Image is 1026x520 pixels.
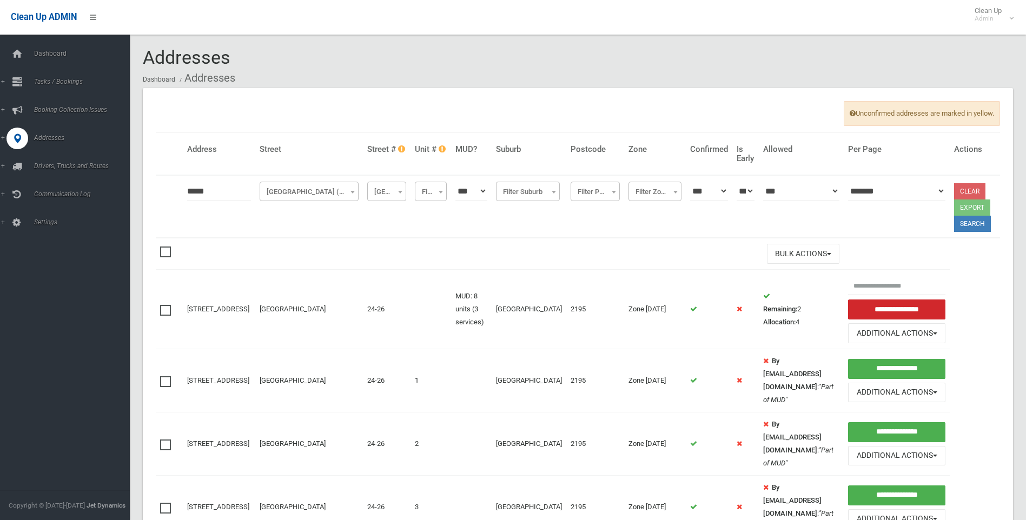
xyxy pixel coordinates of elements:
[492,349,566,412] td: [GEOGRAPHIC_DATA]
[566,270,624,349] td: 2195
[363,270,411,349] td: 24-26
[763,305,797,313] strong: Remaining:
[848,145,945,154] h4: Per Page
[87,502,125,509] strong: Jet Dynamics
[31,78,138,85] span: Tasks / Bookings
[451,270,492,349] td: MUD: 8 units (3 services)
[11,12,77,22] span: Clean Up ADMIN
[954,216,991,232] button: Search
[759,412,844,476] td: :
[363,349,411,412] td: 24-26
[187,305,249,313] a: [STREET_ADDRESS]
[492,412,566,476] td: [GEOGRAPHIC_DATA]
[455,145,487,154] h4: MUD?
[975,15,1002,23] small: Admin
[496,182,560,201] span: Filter Suburb
[624,412,686,476] td: Zone [DATE]
[969,6,1012,23] span: Clean Up
[763,483,822,517] strong: By [EMAIL_ADDRESS][DOMAIN_NAME]
[187,503,249,511] a: [STREET_ADDRESS]
[573,184,617,199] span: Filter Postcode
[411,349,451,412] td: 1
[737,145,754,163] h4: Is Early
[566,412,624,476] td: 2195
[844,101,1000,126] span: Unconfirmed addresses are marked in yellow.
[690,145,728,154] h4: Confirmed
[571,145,620,154] h4: Postcode
[763,145,839,154] h4: Allowed
[370,184,403,199] span: Filter Street #
[767,244,839,264] button: Bulk Actions
[418,184,444,199] span: Filter Unit #
[759,349,844,412] td: :
[255,349,363,412] td: [GEOGRAPHIC_DATA]
[628,145,681,154] h4: Zone
[415,145,446,154] h4: Unit #
[31,218,138,226] span: Settings
[566,349,624,412] td: 2195
[260,145,359,154] h4: Street
[177,68,235,88] li: Addresses
[628,182,681,201] span: Filter Zone
[187,376,249,384] a: [STREET_ADDRESS]
[954,199,990,216] button: Export
[571,182,620,201] span: Filter Postcode
[143,76,175,83] a: Dashboard
[624,349,686,412] td: Zone [DATE]
[31,162,138,170] span: Drivers, Trucks and Routes
[255,412,363,476] td: [GEOGRAPHIC_DATA]
[367,145,406,154] h4: Street #
[367,182,406,201] span: Filter Street #
[492,270,566,349] td: [GEOGRAPHIC_DATA]
[848,383,945,403] button: Additional Actions
[759,270,844,349] td: 2 4
[31,190,138,198] span: Communication Log
[187,145,251,154] h4: Address
[31,106,138,114] span: Booking Collection Issues
[363,412,411,476] td: 24-26
[255,270,363,349] td: [GEOGRAPHIC_DATA]
[31,50,138,57] span: Dashboard
[411,412,451,476] td: 2
[954,145,996,154] h4: Actions
[763,357,822,391] strong: By [EMAIL_ADDRESS][DOMAIN_NAME]
[187,439,249,448] a: [STREET_ADDRESS]
[9,502,85,509] span: Copyright © [DATE]-[DATE]
[848,446,945,466] button: Additional Actions
[624,270,686,349] td: Zone [DATE]
[848,323,945,343] button: Additional Actions
[496,145,562,154] h4: Suburb
[631,184,679,199] span: Filter Zone
[954,183,985,199] a: Clear
[262,184,356,199] span: Renown Avenue (WILEY PARK)
[260,182,359,201] span: Renown Avenue (WILEY PARK)
[499,184,557,199] span: Filter Suburb
[415,182,446,201] span: Filter Unit #
[763,420,822,454] strong: By [EMAIL_ADDRESS][DOMAIN_NAME]
[143,46,230,68] span: Addresses
[763,318,796,326] strong: Allocation:
[31,134,138,142] span: Addresses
